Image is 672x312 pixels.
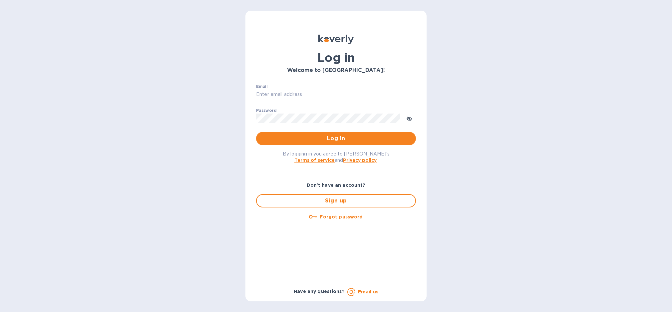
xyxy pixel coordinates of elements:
button: Log in [256,132,416,145]
u: Forgot password [320,214,363,219]
img: Koverly [318,35,354,44]
b: Don't have an account? [307,182,366,188]
span: Sign up [262,197,410,205]
a: Terms of service [294,157,335,163]
span: By logging in you agree to [PERSON_NAME]'s and . [283,151,390,163]
label: Password [256,109,276,113]
input: Enter email address [256,90,416,100]
h3: Welcome to [GEOGRAPHIC_DATA]! [256,67,416,74]
span: Log in [261,135,411,143]
a: Email us [358,289,378,294]
label: Email [256,85,268,89]
button: Sign up [256,194,416,207]
button: toggle password visibility [403,112,416,125]
h1: Log in [256,51,416,65]
a: Privacy policy [343,157,377,163]
b: Have any questions? [294,289,345,294]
